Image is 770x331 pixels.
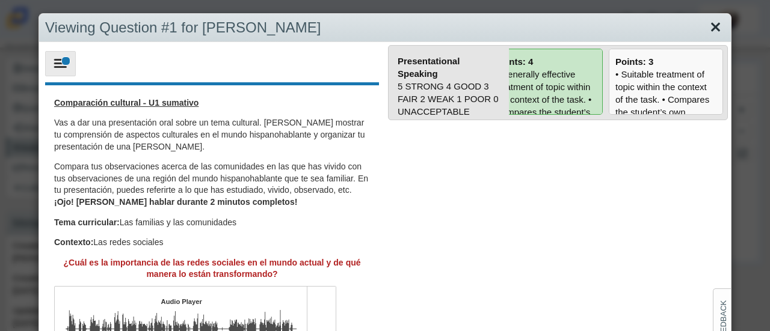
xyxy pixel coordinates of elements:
[54,237,93,247] strong: Contexto:
[398,80,500,118] div: 5 STRONG 4 GOOD 3 FAIR 2 WEAK 1 POOR 0 UNACCEPTABLE
[54,97,199,108] u: Comparación cultural - U1 sumativo
[54,117,370,153] p: Vas a dar una presentación oral sobre un tema cultural. [PERSON_NAME] mostrar tu comprensión de a...
[45,51,76,76] button: Toggle menu, you have a tool enabled
[495,56,533,67] b: Points: 4
[63,257,360,280] b: ¿Cuál es la importancia de las redes sociales en el mundo actual y de qué manera lo están transfo...
[54,196,297,207] b: ¡Ojo! [PERSON_NAME] hablar durante 2 minutos completos!
[54,237,370,249] p: Las redes sociales
[54,217,120,228] strong: Tema curricular:
[706,17,725,38] a: Close
[615,56,653,67] b: Points: 3
[54,161,370,208] p: Compara tus observaciones acerca de las comunidades en las que has vivido con tus observaciones d...
[161,297,202,307] div: Audio Player
[39,14,731,42] div: Viewing Question #1 for [PERSON_NAME]
[54,217,370,229] p: Las familias y las comunidades
[398,56,460,79] b: Presentational Speaking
